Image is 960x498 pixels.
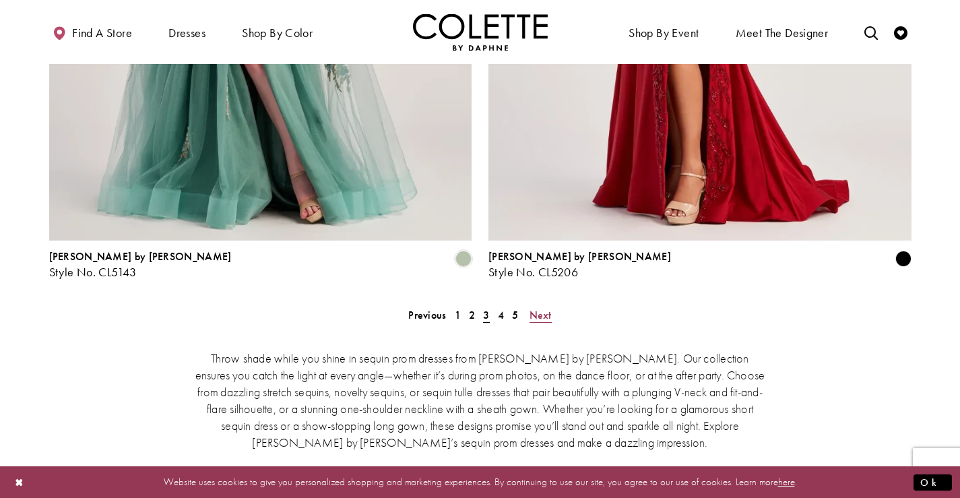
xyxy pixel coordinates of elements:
[625,13,702,51] span: Shop By Event
[455,251,472,267] i: Sage
[455,308,461,322] span: 1
[736,26,829,40] span: Meet the designer
[72,26,132,40] span: Find a store
[494,305,508,325] a: 4
[451,305,465,325] a: 1
[408,308,446,322] span: Previous
[629,26,699,40] span: Shop By Event
[483,308,489,322] span: 3
[49,249,232,263] span: [PERSON_NAME] by [PERSON_NAME]
[778,475,795,489] a: here
[469,308,475,322] span: 2
[49,264,137,280] span: Style No. CL5143
[479,305,493,325] span: Current page
[895,251,911,267] i: Black
[861,13,881,51] a: Toggle search
[914,474,952,491] button: Submit Dialog
[194,350,767,451] p: Throw shade while you shine in sequin prom dresses from [PERSON_NAME] by [PERSON_NAME]. Our colle...
[404,305,450,325] a: Prev Page
[488,249,671,263] span: [PERSON_NAME] by [PERSON_NAME]
[165,13,209,51] span: Dresses
[530,308,552,322] span: Next
[413,13,548,51] a: Visit Home Page
[488,264,578,280] span: Style No. CL5206
[97,473,863,491] p: Website uses cookies to give you personalized shopping and marketing experiences. By continuing t...
[242,26,313,40] span: Shop by color
[413,13,548,51] img: Colette by Daphne
[525,305,556,325] a: Next Page
[168,26,205,40] span: Dresses
[512,308,518,322] span: 5
[732,13,832,51] a: Meet the designer
[488,251,671,279] div: Colette by Daphne Style No. CL5206
[49,251,232,279] div: Colette by Daphne Style No. CL5143
[238,13,316,51] span: Shop by color
[8,470,31,494] button: Close Dialog
[891,13,911,51] a: Check Wishlist
[508,305,522,325] a: 5
[498,308,504,322] span: 4
[465,305,479,325] a: 2
[49,13,135,51] a: Find a store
